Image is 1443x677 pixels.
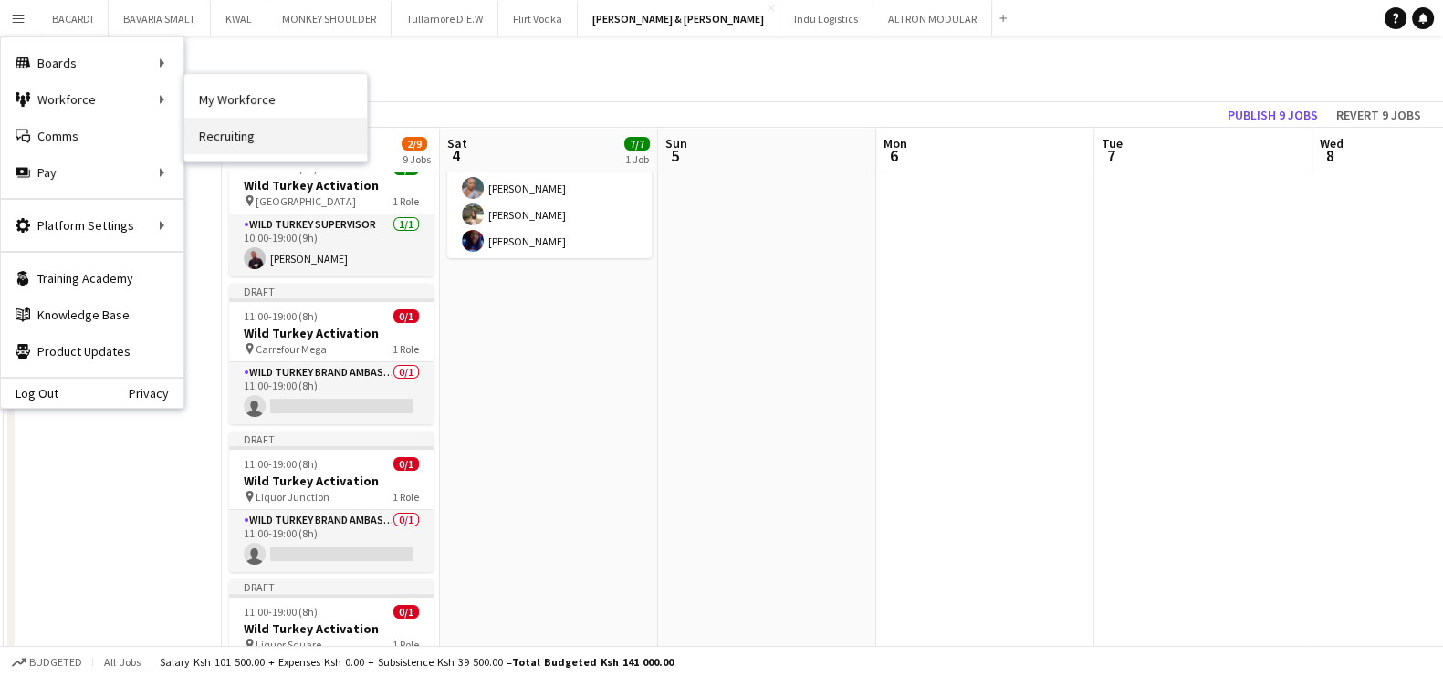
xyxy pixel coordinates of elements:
[244,457,318,471] span: 11:00-19:00 (8h)
[160,655,674,669] div: Salary Ksh 101 500.00 + Expenses Ksh 0.00 + Subsistence Ksh 39 500.00 =
[663,145,687,166] span: 5
[229,284,434,298] div: Draft
[1,386,58,401] a: Log Out
[229,136,434,276] app-job-card: Draft10:00-19:00 (9h)1/1Wild Turkey Activation [GEOGRAPHIC_DATA]1 RoleWild Turkey Supervisor1/110...
[1,45,183,81] div: Boards
[1,333,183,370] a: Product Updates
[881,145,907,166] span: 6
[211,1,267,36] button: KWAL
[393,605,419,619] span: 0/1
[1,81,183,118] div: Workforce
[498,1,578,36] button: Flirt Vodka
[184,118,367,154] a: Recruiting
[109,1,211,36] button: BAVARIA SMALT
[624,137,650,151] span: 7/7
[444,145,467,166] span: 4
[229,620,434,637] h3: Wild Turkey Activation
[402,137,427,151] span: 2/9
[665,135,687,151] span: Sun
[779,1,873,36] button: Indu Logistics
[1099,145,1123,166] span: 7
[244,309,318,323] span: 11:00-19:00 (8h)
[29,656,82,669] span: Budgeted
[244,605,318,619] span: 11:00-19:00 (8h)
[512,655,674,669] span: Total Budgeted Ksh 141 000.00
[256,342,327,356] span: Carrefour Mega
[100,655,144,669] span: All jobs
[1102,135,1123,151] span: Tue
[256,194,356,208] span: [GEOGRAPHIC_DATA]
[256,490,329,504] span: Liquor Junction
[1,118,183,154] a: Comms
[403,152,431,166] div: 9 Jobs
[1,260,183,297] a: Training Academy
[447,135,467,151] span: Sat
[392,194,419,208] span: 1 Role
[393,457,419,471] span: 0/1
[229,177,434,193] h3: Wild Turkey Activation
[1,297,183,333] a: Knowledge Base
[229,214,434,276] app-card-role: Wild Turkey Supervisor1/110:00-19:00 (9h)[PERSON_NAME]
[1220,103,1325,127] button: Publish 9 jobs
[229,325,434,341] h3: Wild Turkey Activation
[267,1,392,36] button: MONKEY SHOULDER
[229,510,434,572] app-card-role: Wild Turkey Brand Ambassador0/111:00-19:00 (8h)
[1,207,183,244] div: Platform Settings
[129,386,183,401] a: Privacy
[873,1,992,36] button: ALTRON MODULAR
[9,652,85,672] button: Budgeted
[37,1,109,36] button: BACARDI
[392,490,419,504] span: 1 Role
[884,135,907,151] span: Mon
[1,154,183,191] div: Pay
[184,81,367,118] a: My Workforce
[1320,135,1344,151] span: Wed
[229,432,434,446] div: Draft
[229,579,434,594] div: Draft
[625,152,649,166] div: 1 Job
[392,1,498,36] button: Tullamore D.E.W
[229,284,434,424] app-job-card: Draft11:00-19:00 (8h)0/1Wild Turkey Activation Carrefour Mega1 RoleWild Turkey Brand Ambassador0/...
[392,638,419,651] span: 1 Role
[1329,103,1428,127] button: Revert 9 jobs
[392,342,419,356] span: 1 Role
[256,638,321,651] span: Liquor Square
[393,309,419,323] span: 0/1
[229,473,434,489] h3: Wild Turkey Activation
[1317,145,1344,166] span: 8
[229,432,434,572] app-job-card: Draft11:00-19:00 (8h)0/1Wild Turkey Activation Liquor Junction1 RoleWild Turkey Brand Ambassador0...
[578,1,779,36] button: [PERSON_NAME] & [PERSON_NAME]
[229,362,434,424] app-card-role: Wild Turkey Brand Ambassador0/111:00-19:00 (8h)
